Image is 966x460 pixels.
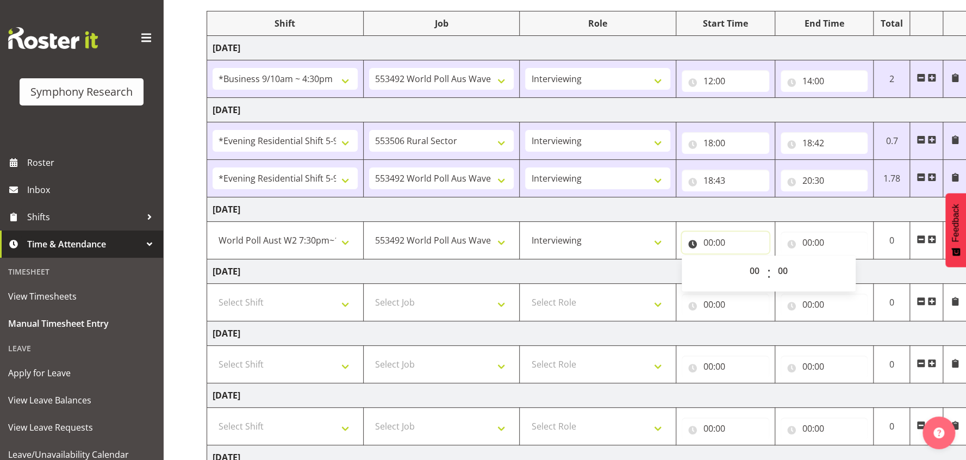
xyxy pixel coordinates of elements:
button: Feedback - Show survey [945,193,966,267]
input: Click to select... [781,356,868,377]
input: Click to select... [781,418,868,439]
div: Timesheet [3,260,160,283]
input: Click to select... [682,418,769,439]
div: Role [525,17,670,30]
span: View Timesheets [8,288,155,304]
input: Click to select... [781,294,868,315]
span: Roster [27,154,158,171]
a: View Leave Balances [3,387,160,414]
td: 1.78 [874,160,910,197]
div: Total [879,17,904,30]
input: Click to select... [682,132,769,154]
input: Click to select... [781,232,868,253]
a: View Leave Requests [3,414,160,441]
span: Feedback [951,204,961,242]
div: Start Time [682,17,769,30]
div: Job [369,17,514,30]
span: Apply for Leave [8,365,155,381]
span: Time & Attendance [27,236,141,252]
td: 2 [874,60,910,98]
a: Apply for Leave [3,359,160,387]
div: Symphony Research [30,84,133,100]
span: View Leave Balances [8,392,155,408]
td: 0 [874,222,910,259]
input: Click to select... [682,170,769,191]
td: 0.7 [874,122,910,160]
input: Click to select... [682,356,769,377]
a: View Timesheets [3,283,160,310]
span: Manual Timesheet Entry [8,315,155,332]
div: Shift [213,17,358,30]
img: Rosterit website logo [8,27,98,49]
span: Shifts [27,209,141,225]
td: 0 [874,346,910,383]
input: Click to select... [781,170,868,191]
input: Click to select... [682,232,769,253]
span: Inbox [27,182,158,198]
td: 0 [874,284,910,321]
span: View Leave Requests [8,419,155,436]
input: Click to select... [781,132,868,154]
input: Click to select... [682,70,769,92]
img: help-xxl-2.png [933,427,944,438]
td: 0 [874,408,910,445]
a: Manual Timesheet Entry [3,310,160,337]
input: Click to select... [682,294,769,315]
span: : [767,260,771,287]
div: Leave [3,337,160,359]
div: End Time [781,17,868,30]
input: Click to select... [781,70,868,92]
